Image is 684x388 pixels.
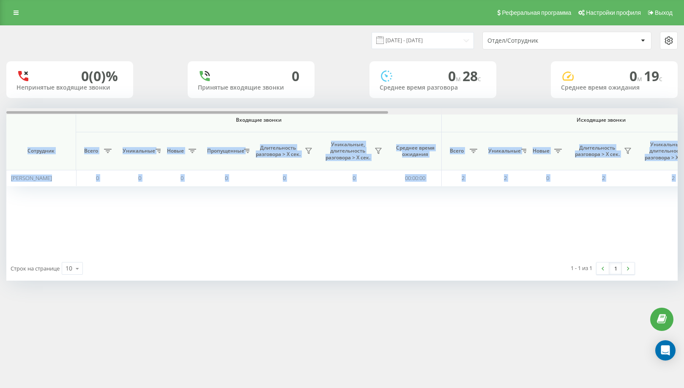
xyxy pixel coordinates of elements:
span: 0 [181,174,183,182]
div: Open Intercom Messenger [655,340,676,361]
div: Среднее время разговора [380,84,486,91]
span: 0 [96,174,99,182]
span: 2 [672,174,675,182]
span: Длительность разговора > Х сек. [573,145,621,158]
span: Всего [80,148,101,154]
span: Всего [446,148,467,154]
span: Пропущенные [207,148,241,154]
span: 2 [504,174,507,182]
span: Выход [655,9,673,16]
span: м [456,74,462,83]
span: 2 [602,174,605,182]
span: Уникальные [488,148,519,154]
span: Сотрудник [14,148,68,154]
div: 0 (0)% [81,68,118,84]
span: Новые [165,148,186,154]
span: Настройки профиля [586,9,641,16]
span: 2 [462,174,465,182]
span: Новые [531,148,552,154]
span: 0 [629,67,644,85]
a: 1 [609,262,622,274]
span: Входящие звонки [98,117,419,123]
div: Отдел/Сотрудник [487,37,588,44]
div: Непринятые входящие звонки [16,84,123,91]
span: м [637,74,644,83]
span: [PERSON_NAME] [11,174,52,182]
span: c [659,74,662,83]
span: 0 [225,174,228,182]
span: Реферальная программа [502,9,571,16]
span: Среднее время ожидания [395,145,435,158]
span: 0 [546,174,549,182]
span: 0 [283,174,286,182]
span: c [478,74,481,83]
span: 0 [138,174,141,182]
span: Строк на странице [11,265,60,272]
span: 0 [448,67,462,85]
span: Длительность разговора > Х сек. [254,145,302,158]
span: 28 [462,67,481,85]
div: 1 - 1 из 1 [571,264,592,272]
span: 0 [353,174,356,182]
span: Уникальные, длительность разговора > Х сек. [323,141,372,161]
div: 0 [292,68,299,84]
div: Принятые входящие звонки [198,84,304,91]
td: 00:00:00 [389,170,442,186]
div: 10 [66,264,72,273]
span: 19 [644,67,662,85]
span: Уникальные [123,148,153,154]
div: Среднее время ожидания [561,84,668,91]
